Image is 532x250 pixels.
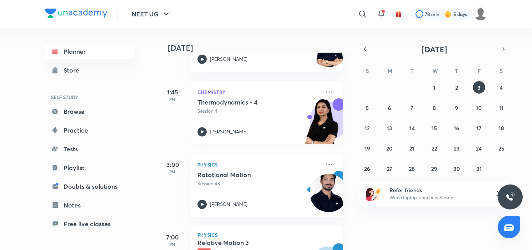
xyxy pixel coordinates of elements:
button: October 21, 2025 [406,142,418,154]
abbr: October 22, 2025 [432,145,437,152]
button: October 28, 2025 [406,162,418,175]
button: October 24, 2025 [473,142,485,154]
button: October 12, 2025 [361,122,373,134]
abbr: October 28, 2025 [409,165,415,172]
button: NEET UG [127,6,176,22]
h4: [DATE] [168,43,351,53]
p: PM [157,97,188,101]
abbr: October 1, 2025 [433,84,435,91]
abbr: October 19, 2025 [365,145,370,152]
abbr: Friday [477,67,481,74]
button: [DATE] [370,44,498,55]
p: [PERSON_NAME] [210,201,248,208]
button: October 20, 2025 [383,142,396,154]
abbr: October 15, 2025 [432,124,437,132]
h5: Rotational Motion [197,171,294,179]
p: [PERSON_NAME] [210,56,248,63]
abbr: October 12, 2025 [365,124,370,132]
h5: 7:00 [157,232,188,242]
a: Tests [45,141,135,157]
button: October 27, 2025 [383,162,396,175]
img: avatar [395,11,402,18]
abbr: October 8, 2025 [433,104,436,112]
button: October 15, 2025 [428,122,440,134]
abbr: October 7, 2025 [410,104,413,112]
img: Tarmanjot Singh [474,7,487,21]
abbr: October 16, 2025 [454,124,459,132]
button: October 6, 2025 [383,101,396,114]
abbr: October 26, 2025 [364,165,370,172]
p: Session 4 [197,108,320,115]
button: avatar [392,8,405,20]
abbr: October 5, 2025 [366,104,369,112]
abbr: October 3, 2025 [477,84,481,91]
button: October 22, 2025 [428,142,440,154]
p: Physics [197,232,337,237]
button: October 26, 2025 [361,162,373,175]
abbr: Thursday [455,67,458,74]
button: October 17, 2025 [473,122,485,134]
button: October 11, 2025 [495,101,507,114]
button: October 29, 2025 [428,162,440,175]
button: October 14, 2025 [406,122,418,134]
a: Store [45,62,135,78]
button: October 23, 2025 [450,142,463,154]
h6: Refer friends [389,186,485,194]
button: October 5, 2025 [361,101,373,114]
button: October 1, 2025 [428,81,440,94]
button: October 13, 2025 [383,122,396,134]
h5: Thermodynamics - 4 [197,98,294,106]
h6: SELF STUDY [45,90,135,104]
abbr: October 29, 2025 [431,165,437,172]
a: Free live classes [45,216,135,232]
button: October 19, 2025 [361,142,373,154]
abbr: October 17, 2025 [476,124,481,132]
button: October 7, 2025 [406,101,418,114]
button: October 2, 2025 [450,81,463,94]
p: PM [157,169,188,174]
abbr: Saturday [500,67,503,74]
button: October 3, 2025 [473,81,485,94]
p: [PERSON_NAME] [210,128,248,135]
a: Playlist [45,160,135,176]
img: ttu [506,192,515,202]
abbr: October 4, 2025 [500,84,503,91]
abbr: October 18, 2025 [499,124,504,132]
abbr: Wednesday [432,67,438,74]
h5: 3:00 [157,160,188,169]
button: October 18, 2025 [495,122,507,134]
p: Chemistry [197,87,320,97]
abbr: October 30, 2025 [453,165,460,172]
a: Company Logo [45,9,107,20]
abbr: October 23, 2025 [454,145,460,152]
abbr: October 27, 2025 [387,165,392,172]
abbr: Tuesday [410,67,414,74]
button: October 25, 2025 [495,142,507,154]
abbr: October 20, 2025 [386,145,393,152]
p: Win a laptop, vouchers & more [389,194,485,201]
a: Browse [45,104,135,119]
abbr: October 6, 2025 [388,104,391,112]
div: Store [63,66,84,75]
img: unacademy [300,98,343,152]
button: October 10, 2025 [473,101,485,114]
button: October 16, 2025 [450,122,463,134]
a: Planner [45,44,135,59]
img: referral [366,186,381,201]
abbr: October 31, 2025 [476,165,482,172]
h5: Relative Motion 3 [197,239,294,246]
a: Practice [45,122,135,138]
button: October 31, 2025 [473,162,485,175]
p: Session 48 [197,180,320,187]
img: streak [444,10,452,18]
a: Notes [45,197,135,213]
img: Company Logo [45,9,107,18]
button: October 9, 2025 [450,101,463,114]
span: [DATE] [422,44,447,55]
button: October 8, 2025 [428,101,440,114]
abbr: October 2, 2025 [455,84,458,91]
p: PM [157,242,188,246]
abbr: October 24, 2025 [476,145,482,152]
abbr: October 10, 2025 [476,104,482,112]
abbr: October 13, 2025 [387,124,392,132]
